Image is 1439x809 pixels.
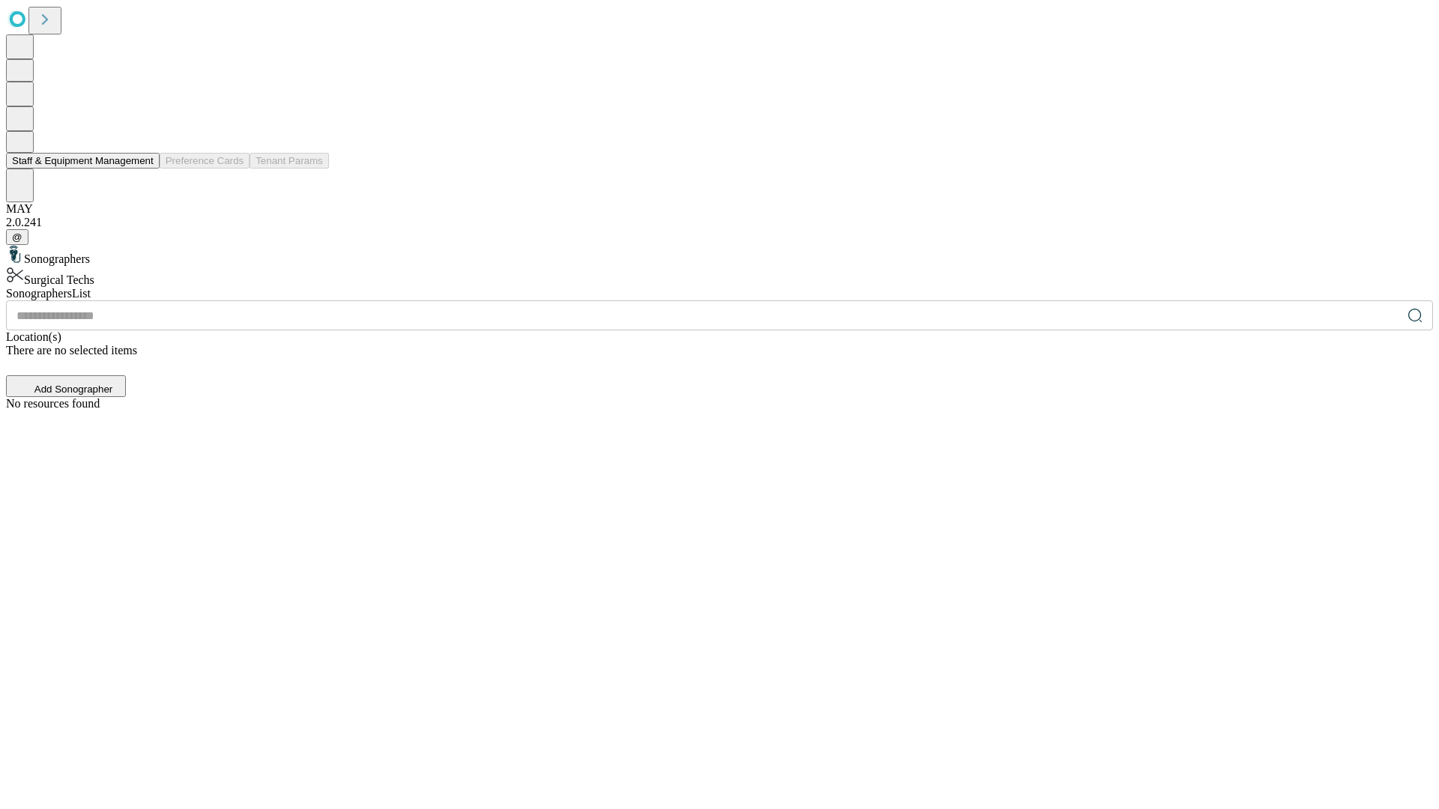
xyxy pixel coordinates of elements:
div: No resources found [6,397,1433,410]
div: MAY [6,202,1433,216]
button: Add Sonographer [6,375,126,397]
button: Preference Cards [160,153,250,169]
button: @ [6,229,28,245]
div: 2.0.241 [6,216,1433,229]
span: @ [12,231,22,243]
div: Surgical Techs [6,266,1433,287]
span: Location(s) [6,330,61,343]
button: Tenant Params [250,153,329,169]
div: Sonographers [6,245,1433,266]
button: Staff & Equipment Management [6,153,160,169]
span: Add Sonographer [34,384,112,395]
div: Sonographers List [6,287,1433,300]
div: There are no selected items [6,344,1433,357]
